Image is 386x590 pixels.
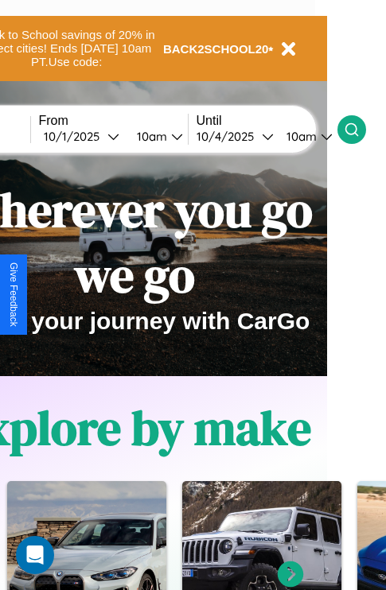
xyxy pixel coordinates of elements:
button: 10/1/2025 [39,128,124,145]
button: 10am [274,128,337,145]
div: 10 / 4 / 2025 [197,129,262,144]
label: From [39,114,188,128]
div: 10 / 1 / 2025 [44,129,107,144]
div: 10am [129,129,171,144]
b: BACK2SCHOOL20 [163,42,269,56]
div: Open Intercom Messenger [16,536,54,574]
div: Give Feedback [8,262,19,327]
div: 10am [279,129,321,144]
button: 10am [124,128,188,145]
label: Until [197,114,337,128]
